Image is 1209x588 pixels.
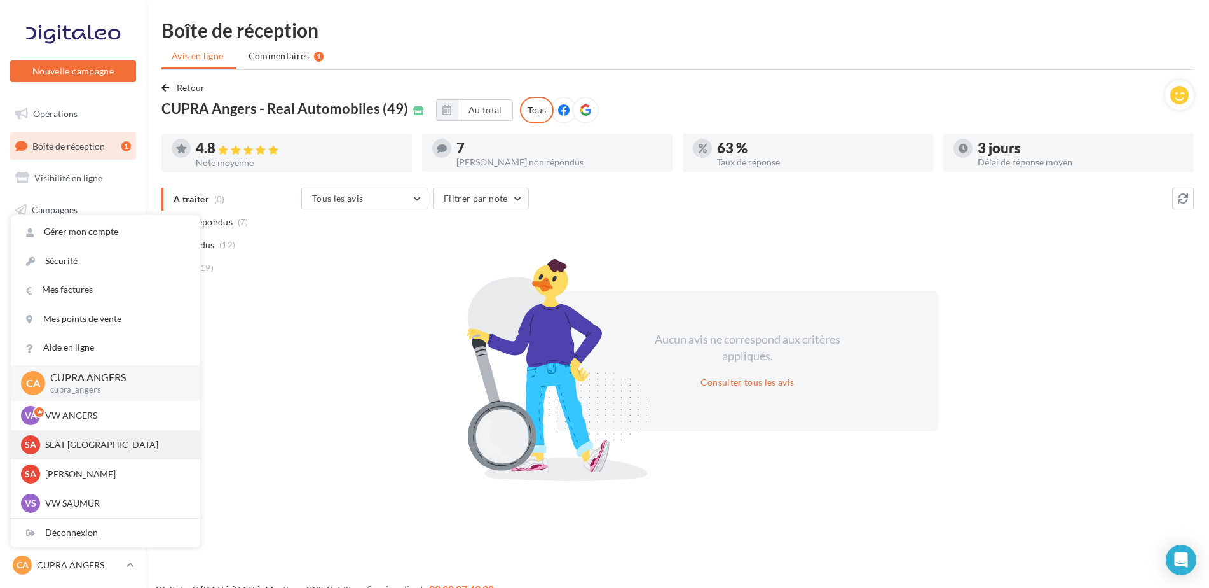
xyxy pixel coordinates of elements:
a: Mes points de vente [11,305,200,333]
span: Boîte de réception [32,140,105,151]
span: (12) [219,240,235,250]
a: Campagnes [8,197,139,223]
span: SA [25,438,36,451]
span: CA [17,559,29,571]
span: Commentaires [249,50,310,62]
div: Délai de réponse moyen [978,158,1184,167]
p: SEAT [GEOGRAPHIC_DATA] [45,438,185,451]
span: Opérations [33,108,78,119]
div: Boîte de réception [161,20,1194,39]
div: Taux de réponse [717,158,923,167]
p: CUPRA ANGERS [50,370,180,385]
button: Au total [458,99,513,121]
span: VS [25,497,36,510]
button: Retour [161,80,210,95]
p: VW ANGERS [45,409,185,422]
p: cupra_angers [50,384,180,396]
span: Retour [177,82,205,93]
div: 1 [121,141,131,151]
a: Campagnes DataOnDemand [8,365,139,403]
span: CUPRA Angers - Real Automobiles (49) [161,102,408,116]
div: 4.8 [196,141,402,156]
div: Aucun avis ne correspond aux critères appliqués. [638,332,857,364]
button: Consulter tous les avis [695,375,799,390]
div: 7 [456,141,662,155]
a: Gérer mon compte [11,218,200,246]
div: Déconnexion [11,519,200,547]
a: Médiathèque [8,260,139,286]
a: PLV et print personnalisable [8,323,139,361]
a: Visibilité en ligne [8,165,139,192]
a: Contacts [8,228,139,255]
a: Boîte de réception1 [8,132,139,160]
span: VA [25,409,37,422]
a: Opérations [8,101,139,127]
span: Tous les avis [312,193,364,204]
div: Open Intercom Messenger [1166,545,1196,575]
span: CA [26,375,40,390]
div: 63 % [717,141,923,155]
span: Visibilité en ligne [34,172,102,183]
span: Non répondus [174,216,233,228]
p: [PERSON_NAME] [45,468,185,480]
a: Calendrier [8,291,139,318]
button: Tous les avis [301,188,428,209]
a: CA CUPRA ANGERS [10,553,136,577]
button: Nouvelle campagne [10,60,136,82]
a: Aide en ligne [11,333,200,362]
span: Campagnes [32,204,78,215]
div: 1 [314,52,324,62]
button: Filtrer par note [433,188,529,209]
button: Au total [436,99,513,121]
p: CUPRA ANGERS [37,559,121,571]
a: Mes factures [11,276,200,304]
div: 3 jours [978,141,1184,155]
span: SA [25,468,36,480]
span: (19) [198,263,214,273]
div: Note moyenne [196,158,402,167]
div: Tous [520,97,554,123]
span: (7) [238,217,249,227]
p: VW SAUMUR [45,497,185,510]
a: Sécurité [11,247,200,276]
div: [PERSON_NAME] non répondus [456,158,662,167]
